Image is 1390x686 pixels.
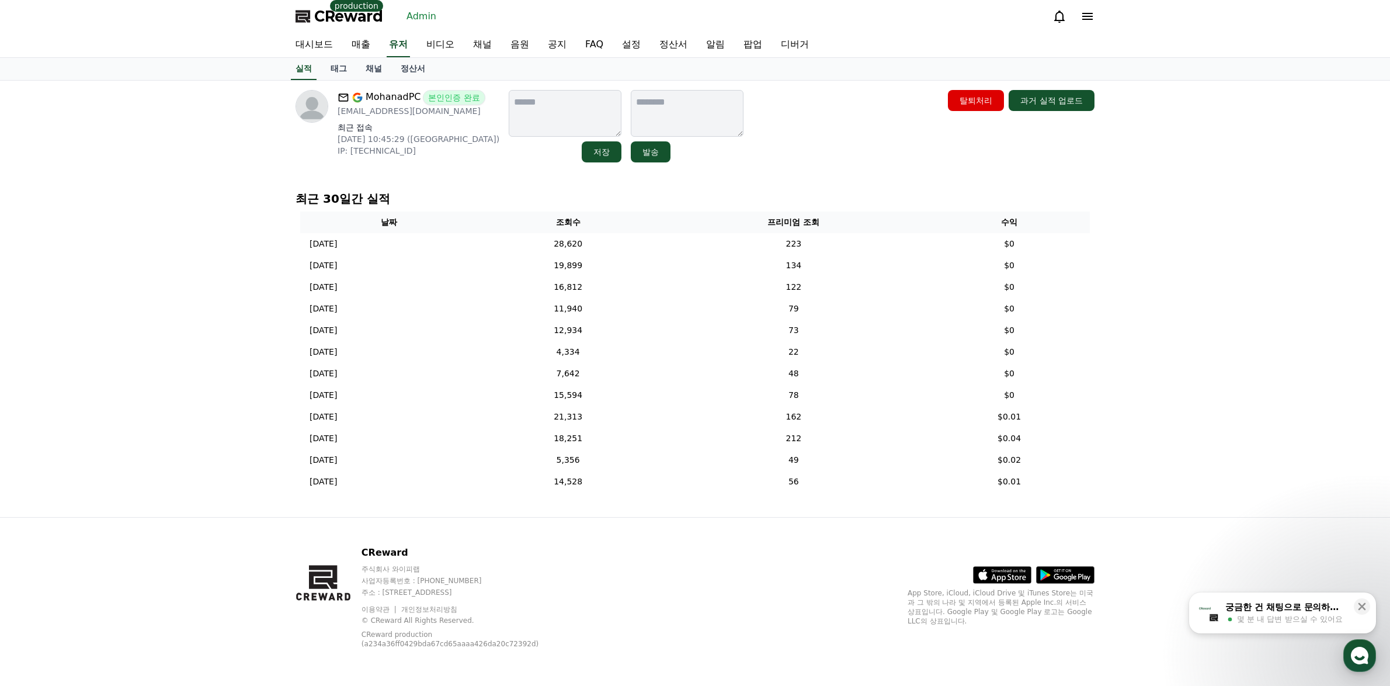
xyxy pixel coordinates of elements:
p: [DATE] [310,238,337,250]
th: 날짜 [300,212,478,233]
p: [DATE] [310,281,337,293]
td: $0.01 [929,471,1090,493]
p: 최근 30일간 실적 [296,190,1094,207]
a: 태그 [321,58,356,80]
span: MohanadPC [366,90,421,105]
a: 채널 [464,33,501,57]
a: 팝업 [734,33,772,57]
a: 정산서 [650,33,697,57]
p: [DATE] [310,432,337,445]
td: 78 [659,384,929,406]
span: CReward [314,7,383,26]
p: 사업자등록번호 : [PHONE_NUMBER] [362,576,567,585]
td: 21,313 [478,406,659,428]
p: [DATE] [310,476,337,488]
img: profile image [296,90,328,123]
td: 122 [659,276,929,298]
span: 본인인증 완료 [423,90,485,105]
a: 음원 [501,33,538,57]
button: 과거 실적 업로드 [1009,90,1094,111]
td: 28,620 [478,233,659,255]
p: [DATE] [310,303,337,315]
td: $0 [929,384,1090,406]
td: 223 [659,233,929,255]
td: 212 [659,428,929,449]
a: Admin [402,7,441,26]
td: 48 [659,363,929,384]
td: 22 [659,341,929,363]
th: 조회수 [478,212,659,233]
td: 134 [659,255,929,276]
p: [EMAIL_ADDRESS][DOMAIN_NAME] [338,105,499,117]
td: $0 [929,298,1090,320]
p: [DATE] [310,454,337,466]
p: 최근 접속 [338,122,499,133]
td: 49 [659,449,929,471]
p: CReward [362,546,567,560]
button: 탈퇴처리 [948,90,1004,111]
td: 73 [659,320,929,341]
td: 15,594 [478,384,659,406]
td: $0 [929,320,1090,341]
p: CReward production (a234a36ff0429bda67cd65aaaa426da20c72392d) [362,630,548,649]
td: 7,642 [478,363,659,384]
p: [DATE] [310,368,337,380]
a: 디버거 [772,33,818,57]
a: CReward [296,7,383,26]
td: $0.01 [929,406,1090,428]
td: 5,356 [478,449,659,471]
p: [DATE] [310,346,337,358]
p: [DATE] [310,389,337,401]
p: 주소 : [STREET_ADDRESS] [362,588,567,597]
p: [DATE] [310,324,337,337]
td: 4,334 [478,341,659,363]
button: 발송 [631,141,670,162]
a: 실적 [291,58,317,80]
a: FAQ [576,33,613,57]
a: 매출 [342,33,380,57]
a: 알림 [697,33,734,57]
th: 수익 [929,212,1090,233]
a: 설정 [613,33,650,57]
a: 대시보드 [286,33,342,57]
td: $0.02 [929,449,1090,471]
a: 개인정보처리방침 [401,605,457,614]
p: [DATE] [310,411,337,423]
button: 저장 [582,141,621,162]
a: 유저 [387,33,410,57]
a: 비디오 [417,33,464,57]
td: 12,934 [478,320,659,341]
td: 19,899 [478,255,659,276]
td: $0 [929,233,1090,255]
p: [DATE] 10:45:29 ([GEOGRAPHIC_DATA]) [338,133,499,145]
a: 채널 [356,58,391,80]
p: © CReward All Rights Reserved. [362,616,567,625]
td: $0 [929,255,1090,276]
a: 정산서 [391,58,435,80]
p: 주식회사 와이피랩 [362,564,567,574]
td: 16,812 [478,276,659,298]
td: 11,940 [478,298,659,320]
td: 162 [659,406,929,428]
td: $0 [929,363,1090,384]
td: 14,528 [478,471,659,493]
td: $0 [929,341,1090,363]
td: 18,251 [478,428,659,449]
a: 공지 [538,33,576,57]
p: [DATE] [310,259,337,272]
p: IP: [TECHNICAL_ID] [338,145,499,157]
a: 이용약관 [362,605,398,614]
td: $0 [929,276,1090,298]
p: App Store, iCloud, iCloud Drive 및 iTunes Store는 미국과 그 밖의 나라 및 지역에서 등록된 Apple Inc.의 서비스 상표입니다. Goo... [908,588,1094,626]
th: 프리미엄 조회 [659,212,929,233]
td: 79 [659,298,929,320]
td: $0.04 [929,428,1090,449]
td: 56 [659,471,929,493]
